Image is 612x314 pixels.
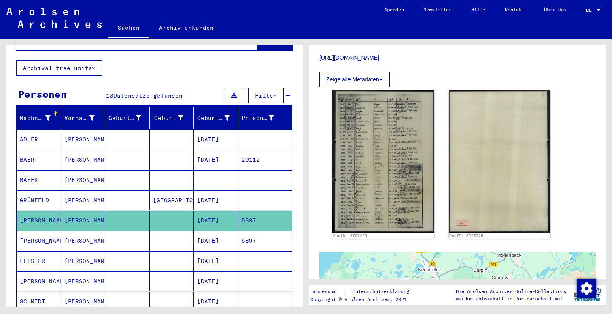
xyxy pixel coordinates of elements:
[238,231,292,251] mat-cell: 5897
[248,88,284,103] button: Filter
[18,87,67,101] div: Personen
[20,114,51,122] div: Nachname
[17,292,61,312] mat-cell: SCHMIDT
[61,190,106,210] mat-cell: [PERSON_NAME]
[17,150,61,170] mat-cell: BAER
[153,114,184,122] div: Geburt‏
[319,72,390,87] button: Zeige alle Metadaten
[150,107,194,129] mat-header-cell: Geburt‏
[17,107,61,129] mat-header-cell: Nachname
[346,287,419,296] a: Datenschutzerklärung
[255,92,277,99] span: Filter
[17,231,61,251] mat-cell: [PERSON_NAME]
[197,114,230,122] div: Geburtsdatum
[310,296,419,303] p: Copyright © Arolsen Archives, 2021
[449,233,483,238] a: DocID: 3767225
[16,60,102,76] button: Archival tree units
[194,130,238,150] mat-cell: [DATE]
[456,288,566,295] p: Die Arolsen Archives Online-Collections
[319,28,596,62] p: INSTYTUT PAMIĘCI NARODOWEJ [URL][DOMAIN_NAME]
[333,233,367,238] a: DocID: 3767225
[238,211,292,231] mat-cell: 5897
[17,211,61,231] mat-cell: [PERSON_NAME]
[17,251,61,271] mat-cell: LEISTER
[576,278,596,298] div: Zustimmung ändern
[194,190,238,210] mat-cell: [DATE]
[197,111,240,124] div: Geburtsdatum
[17,130,61,150] mat-cell: ADLER
[449,90,551,233] img: 002.jpg
[61,211,106,231] mat-cell: [PERSON_NAME]
[194,211,238,231] mat-cell: [DATE]
[577,279,596,298] img: Zustimmung ändern
[61,231,106,251] mat-cell: [PERSON_NAME]
[17,170,61,190] mat-cell: BAYER
[61,271,106,291] mat-cell: [PERSON_NAME]
[572,285,603,305] img: yv_logo.png
[108,114,141,122] div: Geburtsname
[17,271,61,291] mat-cell: [PERSON_NAME]
[194,150,238,170] mat-cell: [DATE]
[238,150,292,170] mat-cell: 20112
[61,170,106,190] mat-cell: [PERSON_NAME]
[194,292,238,312] mat-cell: [DATE]
[113,92,183,99] span: Datensätze gefunden
[242,114,274,122] div: Prisoner #
[150,190,194,210] mat-cell: [GEOGRAPHIC_DATA]
[61,107,106,129] mat-header-cell: Vorname
[64,114,95,122] div: Vorname
[61,130,106,150] mat-cell: [PERSON_NAME]
[149,18,223,37] a: Archiv erkunden
[194,271,238,291] mat-cell: [DATE]
[242,111,285,124] div: Prisoner #
[61,251,106,271] mat-cell: [PERSON_NAME]
[310,287,342,296] a: Impressum
[194,251,238,271] mat-cell: [DATE]
[456,295,566,302] p: wurden entwickelt in Partnerschaft mit
[194,231,238,251] mat-cell: [DATE]
[108,18,149,39] a: Suchen
[238,107,292,129] mat-header-cell: Prisoner #
[586,7,595,13] span: DE
[106,92,113,99] span: 10
[108,111,151,124] div: Geburtsname
[105,107,150,129] mat-header-cell: Geburtsname
[20,111,61,124] div: Nachname
[332,90,434,233] img: 001.jpg
[153,111,194,124] div: Geburt‏
[310,287,419,296] div: |
[61,150,106,170] mat-cell: [PERSON_NAME]
[194,107,238,129] mat-header-cell: Geburtsdatum
[61,292,106,312] mat-cell: [PERSON_NAME]
[17,190,61,210] mat-cell: GRÜNFELD
[64,111,105,124] div: Vorname
[6,8,102,28] img: Arolsen_neg.svg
